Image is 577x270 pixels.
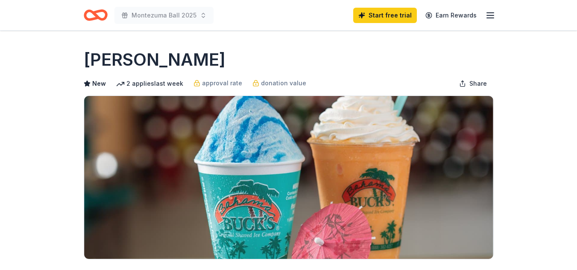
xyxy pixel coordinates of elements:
a: approval rate [193,78,242,88]
a: donation value [252,78,306,88]
span: donation value [261,78,306,88]
span: Montezuma Ball 2025 [132,10,196,20]
button: Share [452,75,494,92]
span: approval rate [202,78,242,88]
h1: [PERSON_NAME] [84,48,226,72]
a: Start free trial [353,8,417,23]
span: New [92,78,106,89]
span: Share [469,78,487,89]
button: Montezuma Ball 2025 [114,7,214,24]
div: 2 applies last week [116,78,183,89]
img: Image for Bahama Buck's [84,96,493,259]
a: Home [84,5,108,25]
a: Earn Rewards [420,8,482,23]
